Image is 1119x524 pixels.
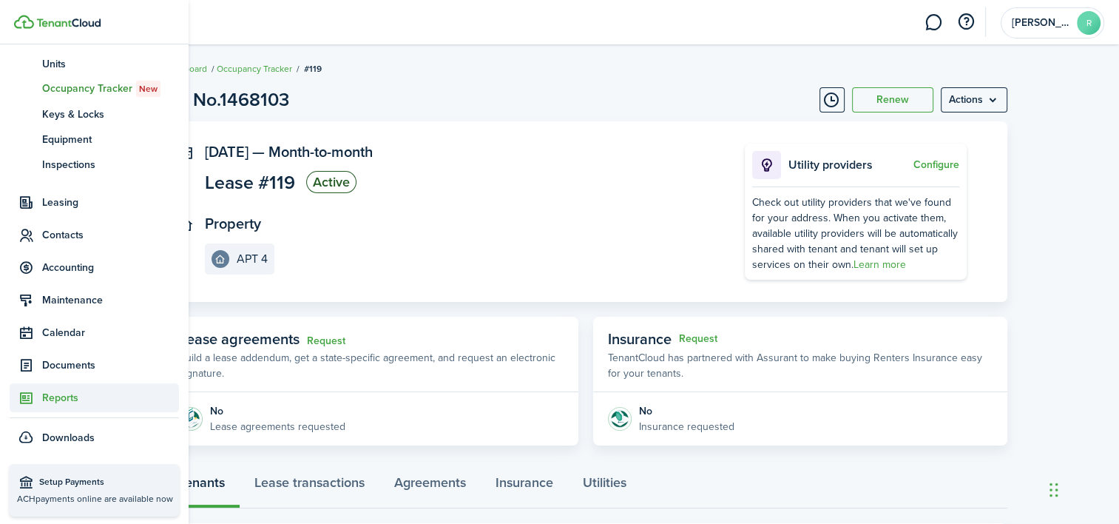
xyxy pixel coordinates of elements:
[237,252,268,266] e-details-info-title: APT 4
[42,157,179,172] span: Inspections
[941,87,1007,112] button: Open menu
[679,333,717,345] button: Request
[42,227,179,243] span: Contacts
[36,492,173,505] span: payments online are available now
[819,87,845,112] button: Timeline
[481,464,568,508] a: Insurance
[1012,18,1071,28] span: RICK
[919,4,947,41] a: Messaging
[42,81,179,97] span: Occupancy Tracker
[42,195,179,210] span: Leasing
[240,464,379,508] a: Lease transactions
[42,390,179,406] span: Reports
[10,76,179,101] a: Occupancy TrackerNew
[10,383,179,412] a: Reports
[941,87,1007,112] menu-btn: Actions
[852,87,933,112] button: Renew
[10,152,179,177] a: Inspections
[42,325,179,340] span: Calendar
[568,464,641,508] a: Utilities
[639,403,734,419] div: No
[1049,468,1058,512] div: Drag
[179,407,203,431] img: Agreement e-sign
[193,86,289,114] h1: No.1468103
[252,141,265,163] span: —
[1045,453,1119,524] iframe: Chat Widget
[913,159,959,171] button: Configure
[42,56,179,72] span: Units
[304,62,322,75] span: #119
[788,156,910,174] p: Utility providers
[179,328,300,350] span: Lease agreements
[379,464,481,508] a: Agreements
[42,260,179,275] span: Accounting
[10,127,179,152] a: Equipment
[608,350,993,381] p: TenantCloud has partnered with Assurant to make buying Renters Insurance easy for your tenants.
[42,132,179,147] span: Equipment
[14,15,34,29] img: TenantCloud
[39,475,172,490] span: Setup Payments
[268,141,373,163] span: Month-to-month
[205,141,249,163] span: [DATE]
[10,51,179,76] a: Units
[205,215,261,232] panel-main-title: Property
[210,403,345,419] div: No
[36,19,101,27] img: TenantCloud
[752,195,959,272] div: Check out utility providers that we've found for your address. When you activate them, available ...
[17,492,172,505] p: ACH
[1077,11,1101,35] avatar-text: R
[42,292,179,308] span: Maintenance
[210,419,345,434] p: Lease agreements requested
[139,82,158,95] span: New
[42,430,95,446] span: Downloads
[639,419,734,434] p: Insurance requested
[608,407,632,431] img: Insurance protection
[10,464,179,517] a: Setup PaymentsACHpayments online are available now
[953,10,978,35] button: Open resource center
[853,257,906,272] a: Learn more
[42,357,179,373] span: Documents
[179,350,564,381] p: Build a lease addendum, get a state-specific agreement, and request an electronic signature.
[205,173,295,192] span: Lease #119
[42,107,179,122] span: Keys & Locks
[307,335,345,347] a: Request
[10,101,179,127] a: Keys & Locks
[306,171,356,193] status: Active
[608,328,672,350] span: Insurance
[217,62,292,75] a: Occupancy Tracker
